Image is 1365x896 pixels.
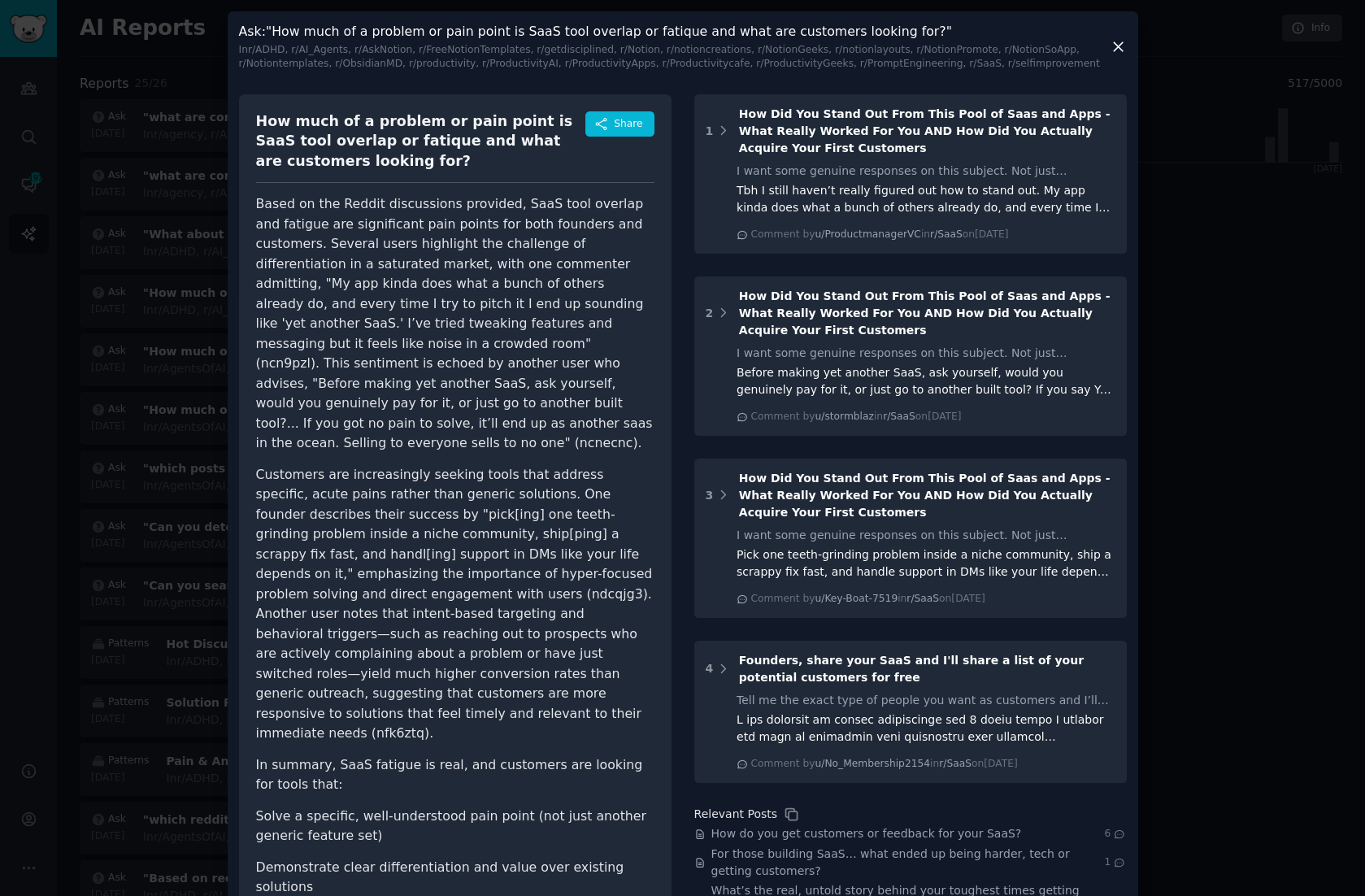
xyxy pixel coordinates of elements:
span: r/SaaS [939,758,972,769]
li: Solve a specific, well-understood pain point (not just another generic feature set) [256,807,654,846]
span: r/SaaS [883,411,915,422]
span: How Did You Stand Out From This Pool of Saas and Apps - What Really Worked For You AND How Did Yo... [739,289,1111,337]
div: Comment by in on [DATE] [751,410,962,424]
div: Before making yet another SaaS, ask yourself, would you genuinely pay for it, or just go to anoth... [737,364,1115,398]
a: For those building SaaS… what ended up being harder, tech or getting customers? [711,846,1105,880]
div: Relevant Posts [694,806,777,823]
span: r/SaaS [906,593,939,604]
h3: Ask : "How much of a problem or pain point is SaaS tool overlap or fatique and what are customers... [239,23,1110,72]
span: r/SaaS [930,228,963,240]
span: u/ProductmanagerVC [815,228,920,240]
div: 3 [706,487,714,504]
div: 4 [706,660,714,677]
span: u/Key-Boat-7519 [815,593,898,604]
div: How much of a problem or pain point is SaaS tool overlap or fatique and what are customers lookin... [256,111,586,172]
span: 1 [1104,855,1126,870]
div: Comment by in on [DATE] [751,592,985,607]
span: u/No_Membership2154 [815,758,930,769]
span: 6 [1104,827,1126,842]
span: How Did You Stand Out From This Pool of Saas and Apps - What Really Worked For You AND How Did Yo... [739,472,1111,519]
div: I want some genuine responses on this subject. Not just strategies of marketing or generic answer... [737,163,1115,180]
a: How do you get customers or feedback for your SaaS? [711,825,1022,842]
div: 2 [706,305,714,322]
span: Founders, share your SaaS and I'll share a list of your potential customers for free [739,654,1084,684]
p: Based on the Reddit discussions provided, SaaS tool overlap and fatigue are significant pain poin... [256,194,654,454]
div: Pick one teeth-grinding problem inside a niche community, ship a scrappy fix fast, and handle sup... [737,546,1115,581]
div: Comment by in on [DATE] [751,757,1018,772]
div: I want some genuine responses on this subject. Not just strategies of marketing or generic answer... [737,527,1115,544]
div: 1 [706,123,714,140]
p: Customers are increasingly seeking tools that address specific, acute pains rather than generic s... [256,465,654,744]
div: In r/ADHD, r/AI_Agents, r/AskNotion, r/FreeNotionTemplates, r/getdisciplined, r/Notion, r/notionc... [239,43,1110,72]
div: Tbh I still haven’t really figured out how to stand out. My app kinda does what a bunch of others... [737,182,1115,216]
div: I want some genuine responses on this subject. Not just strategies of marketing or generic answer... [737,345,1115,362]
button: Share [585,111,654,137]
span: u/stormblaz [815,411,873,422]
span: How Did You Stand Out From This Pool of Saas and Apps - What Really Worked For You AND How Did Yo... [739,107,1111,154]
div: L ips dolorsit am consec adipiscinge sed 8 doeiu tempo I utlabor etd magn al enimadmin veni quisn... [737,711,1115,746]
span: Share [614,117,642,132]
div: Tell me the exact type of people you want as customers and I’ll send you a free list of 100 of th... [737,692,1115,709]
div: Comment by in on [DATE] [751,228,1009,242]
p: In summary, SaaS fatigue is real, and customers are looking for tools that: [256,755,654,795]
